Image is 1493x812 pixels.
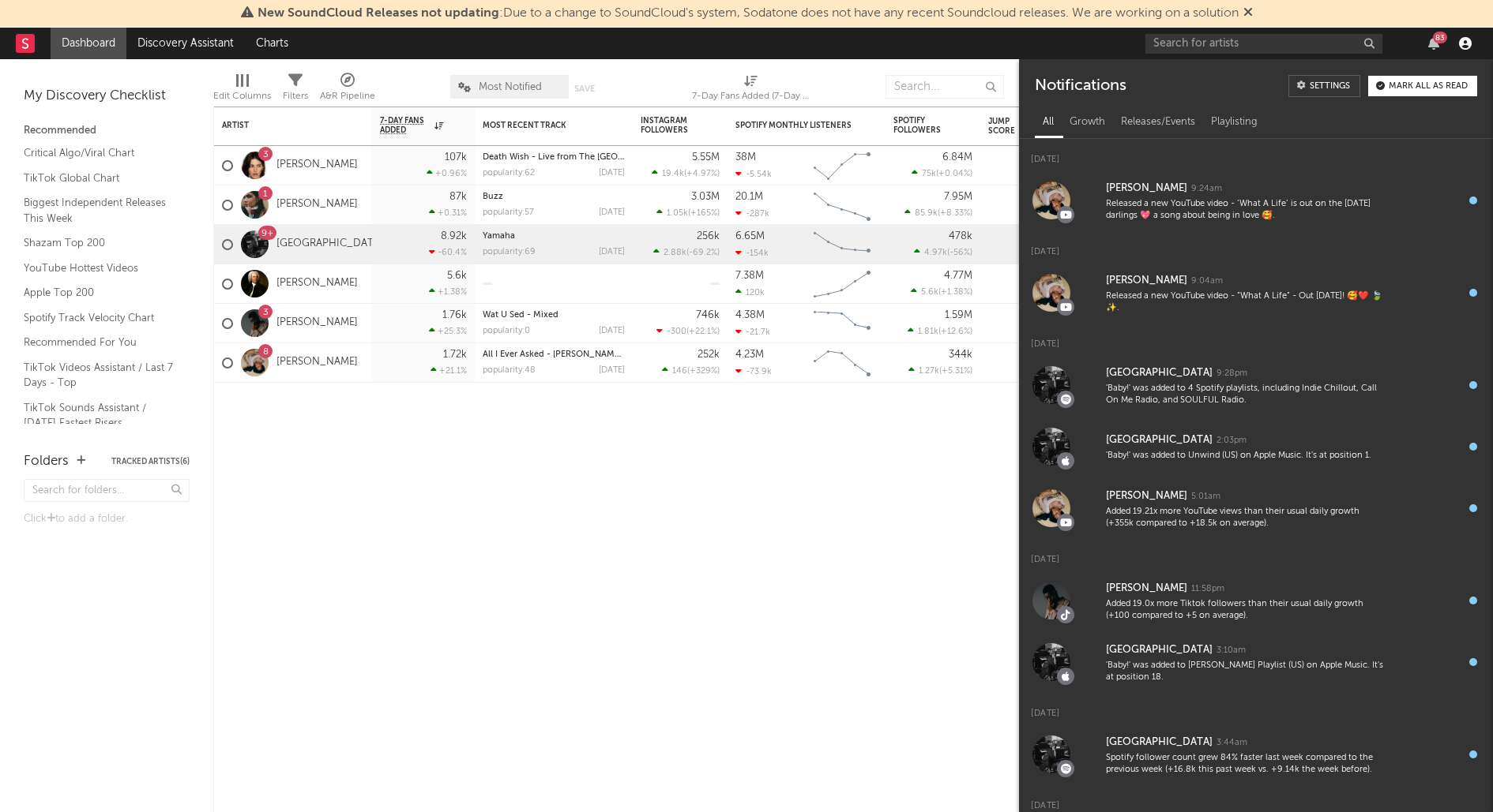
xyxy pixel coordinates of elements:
div: 87k [449,192,467,202]
span: +22.1 % [689,327,717,336]
div: popularity: 62 [483,169,535,178]
div: -287k [735,208,769,219]
div: Jump Score [988,117,1028,136]
a: All I Ever Asked - [PERSON_NAME] Remix [483,350,649,359]
div: Released a new YouTube video - ‘What A Life’ is out on the [DATE] darlings 💖 a song about being i... [1106,198,1384,223]
a: Charts [245,28,299,59]
a: YouTube Hottest Videos [24,260,174,277]
a: Wat U Sed - Mixed [483,311,558,320]
input: Search for folders... [24,479,190,502]
a: Dashboard [51,28,126,59]
div: 36.8 [988,314,1051,333]
a: [GEOGRAPHIC_DATA] [276,238,383,251]
div: [GEOGRAPHIC_DATA] [1106,364,1213,383]
div: Releases/Events [1113,109,1203,136]
a: [PERSON_NAME]9:04amReleased a new YouTube video - “What A Life” - Out [DATE]! 🥰❤️ 🍃✨. [1019,262,1493,324]
div: Added 19.0x more Tiktok followers than their usual daily growth (+100 compared to +5 on average). [1106,598,1384,623]
div: 38M [735,152,756,163]
div: 1.59M [945,310,972,320]
div: 38.3 [988,275,1051,294]
div: [DATE] [1019,539,1493,570]
div: Filters [283,87,308,106]
a: TikTok Sounds Assistant / [DATE] Fastest Risers [24,399,174,432]
button: 83 [1428,37,1439,50]
div: 9:04am [1191,275,1223,287]
div: 107k [445,152,467,163]
input: Search for artists [1145,34,1382,54]
a: [PERSON_NAME] [276,159,358,172]
div: popularity: 48 [483,366,536,375]
div: +1.38 % [429,286,467,297]
span: +329 % [690,367,717,376]
a: [GEOGRAPHIC_DATA]2:03pm'Baby!' was added to Unwind (US) on Apple Music. It's at position 1. [1019,416,1493,477]
div: 120k [735,287,765,297]
a: Buzz [483,193,503,201]
div: [DATE] [1019,324,1493,354]
div: Folders [24,452,69,471]
div: ( ) [908,365,972,376]
div: [DATE] [599,327,625,335]
a: Spotify Track Velocity Chart [24,309,174,327]
div: Edit Columns [213,87,271,106]
span: Most Notified [479,82,542,92]
span: +5.31 % [942,367,970,376]
div: [DATE] [1019,693,1493,724]
div: Instagram Followers [641,116,696,135]
div: A&R Pipeline [320,87,375,106]
span: Dismiss [1243,7,1253,20]
div: 5.6k [447,271,467,281]
div: 252k [698,350,720,360]
div: +25.3 % [429,326,467,336]
div: 7-Day Fans Added (7-Day Fans Added) [692,67,810,113]
span: -300 [667,327,686,336]
a: Biggest Independent Releases This Week [24,194,174,226]
button: Tracked Artists(6) [111,458,190,466]
svg: Chart title [807,304,878,343]
input: Search... [886,75,1004,99]
a: [GEOGRAPHIC_DATA]3:44amSpotify follower count grew 84% faster last week compared to the previous ... [1019,724,1493,785]
a: Death Wish - Live from The [GEOGRAPHIC_DATA] [483,153,686,162]
div: ( ) [914,247,972,257]
div: Death Wish - Live from The O2 Arena [483,153,625,162]
div: ( ) [662,365,720,376]
div: Mark all as read [1389,82,1468,91]
span: : Due to a change to SoundCloud's system, Sodatone does not have any recent Soundcloud releases. ... [258,7,1239,20]
span: +4.97 % [686,170,717,178]
a: Shazam Top 200 [24,234,174,252]
div: ( ) [904,208,972,218]
a: Apple Top 200 [24,284,174,301]
button: Mark all as read [1368,76,1477,96]
a: [PERSON_NAME] [276,356,358,369]
div: [DATE] [599,169,625,178]
div: popularity: 0 [483,327,530,335]
div: -73.9k [735,366,772,376]
div: [DATE] [1019,139,1493,170]
span: 1.81k [918,327,938,336]
div: 72.1 [988,235,1051,254]
div: 9:28pm [1217,368,1247,380]
div: [PERSON_NAME] [1106,271,1187,290]
div: Settings [1310,82,1350,91]
div: 8.92k [441,231,467,241]
span: 2.88k [664,249,686,257]
span: -56 % [950,249,970,257]
div: ( ) [652,168,720,178]
div: 7-Day Fans Added (7-Day Fans Added) [692,87,810,106]
div: 1.76k [442,310,467,320]
div: 11:58pm [1191,583,1224,595]
a: [PERSON_NAME]9:24amReleased a new YouTube video - ‘What A Life’ is out on the [DATE] darlings 💖 a... [1019,170,1493,231]
span: -69.2 % [689,249,717,257]
div: 67.7 [988,196,1051,215]
div: ( ) [653,247,720,257]
div: 4.23M [735,350,764,360]
div: 83 [1433,32,1447,43]
div: [DATE] [599,208,625,217]
div: ( ) [656,326,720,336]
a: [PERSON_NAME] [276,316,358,330]
a: Recommended For You [24,334,174,351]
div: Growth [1062,109,1113,136]
span: 85.9k [915,209,938,218]
div: popularity: 69 [483,248,536,256]
div: 'Baby!' was added to Unwind (US) on Apple Music. It's at position 1. [1106,450,1384,462]
a: [PERSON_NAME] [276,198,358,211]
